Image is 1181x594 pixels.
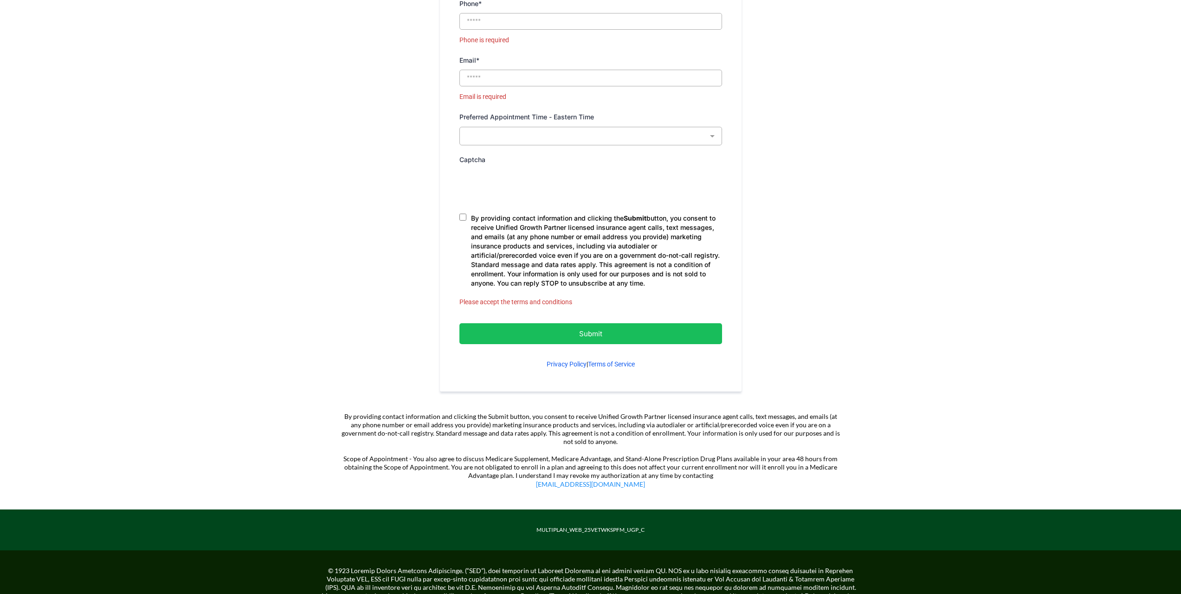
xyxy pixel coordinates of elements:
[329,526,853,534] p: MULTIPLAN_WEB_25VETWKSPFM_UGP_C
[459,359,722,369] p: |
[459,91,722,103] div: Email is required
[588,360,635,368] a: Terms of Service
[459,323,722,344] button: Submit
[459,111,594,123] label: Preferred Appointment Time - Eastern Time
[340,412,841,446] p: By providing contact information and clicking the Submit button, you consent to receive Unified G...
[459,169,600,205] iframe: reCAPTCHA
[483,327,699,340] p: Submit
[459,54,479,66] label: Email
[536,480,645,488] a: [EMAIL_ADDRESS][DOMAIN_NAME]
[459,296,722,308] div: Please accept the terms and conditions
[547,360,587,368] a: Privacy Policy
[471,214,722,288] p: By providing contact information and clicking the button, you consent to receive Unified Growth P...
[624,214,646,222] strong: Submit
[459,154,485,165] label: Captcha
[459,34,722,46] div: Phone is required
[340,455,841,489] p: Scope of Appointment - You also agree to discuss Medicare Supplement, Medicare Advantage, and Sta...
